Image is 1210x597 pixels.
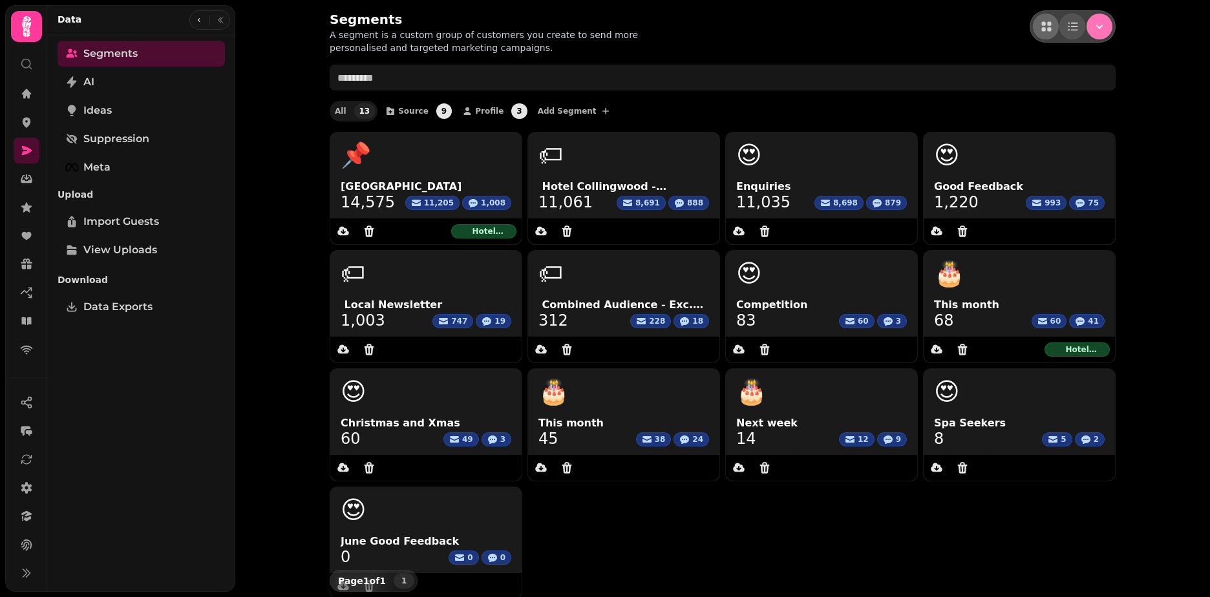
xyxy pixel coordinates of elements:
[341,313,385,328] a: 1,003
[394,573,414,589] button: 1
[924,218,950,244] button: data export
[58,268,225,291] p: Download
[752,218,778,244] button: Delete segment
[341,379,366,405] span: 😍
[58,294,225,320] a: Data Exports
[885,198,901,208] span: 879
[858,434,869,445] span: 12
[443,432,479,446] button: 49
[538,261,563,287] span: 🏷
[449,550,478,565] button: 0
[58,209,225,235] a: Import Guests
[58,98,225,123] a: Ideas
[736,297,907,313] span: Competition
[1087,14,1112,39] button: Menu
[58,183,225,206] p: Upload
[934,297,1105,313] span: This month
[858,316,869,326] span: 60
[341,179,511,194] span: [GEOGRAPHIC_DATA]
[354,103,376,119] span: 13
[1069,314,1105,328] button: 41
[950,337,975,362] button: Delete segment
[924,455,950,481] button: data export
[58,41,225,67] a: Segments
[1059,14,1085,39] button: as-table
[1069,196,1105,210] button: 75
[736,313,756,328] a: 83
[405,196,460,210] button: 11,205
[736,379,767,405] span: 🎂
[736,179,907,194] span: Enquiries
[494,316,505,326] span: 19
[839,314,875,328] button: 60
[356,455,382,481] button: Delete segment
[538,179,709,194] span: ️ Hotel Collingwood - Newsletter
[330,10,578,28] h2: Segments
[83,103,112,118] span: Ideas
[436,103,452,119] span: 9
[752,337,778,362] button: Delete segment
[736,261,762,287] span: 😍
[341,194,395,210] a: 14,575
[83,299,153,315] span: Data Exports
[1088,198,1099,208] span: 75
[83,46,138,61] span: Segments
[83,214,159,229] span: Import Guests
[934,431,944,446] a: 8
[528,337,554,362] button: data export
[934,179,1105,194] span: Good Feedback
[528,218,554,244] button: data export
[736,194,791,210] a: 11,035
[726,337,752,362] button: data export
[692,434,703,445] span: 24
[451,316,467,326] span: 747
[630,314,671,328] button: 228
[877,314,907,328] button: 3
[538,415,709,431] span: This month
[1045,342,1110,357] div: Hotel Collingwood - 56104
[687,198,703,208] span: 888
[736,415,907,431] span: Next week
[538,143,563,169] span: 🏷
[341,297,511,313] span: ️ Local Newsletter
[538,297,709,313] span: ️ Combined Audience - Exc. Newsletter
[934,415,1105,431] span: Spa Seekers
[356,337,382,362] button: Delete segment
[934,261,964,287] span: 🎂
[399,577,409,585] span: 1
[335,107,346,115] span: All
[341,534,511,549] span: June Good Feedback
[674,432,709,446] button: 24
[451,224,516,238] div: Hotel Collingwood - 56104
[636,432,672,446] button: 38
[538,107,597,115] span: Add Segment
[467,552,472,563] span: 0
[341,261,365,287] span: 🏷
[482,432,511,446] button: 3
[833,198,858,208] span: 8,698
[330,337,356,362] button: data export
[500,552,505,563] span: 0
[950,218,975,244] button: Delete segment
[341,143,371,169] span: 📌
[58,126,225,152] a: Suppression
[950,455,975,481] button: Delete segment
[538,313,568,328] a: 312
[877,432,907,446] button: 9
[554,337,580,362] button: Delete segment
[341,497,366,523] span: 😍
[58,69,225,95] a: AI
[511,103,527,119] span: 3
[462,434,473,445] span: 49
[934,143,960,169] span: 😍
[674,314,709,328] button: 18
[1026,196,1067,210] button: 993
[1061,434,1066,445] span: 5
[330,455,356,481] button: data export
[649,316,665,326] span: 228
[356,218,382,244] button: Delete segment
[668,196,709,210] button: 888
[83,131,149,147] span: Suppression
[934,194,979,210] a: 1,220
[398,107,429,115] span: Source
